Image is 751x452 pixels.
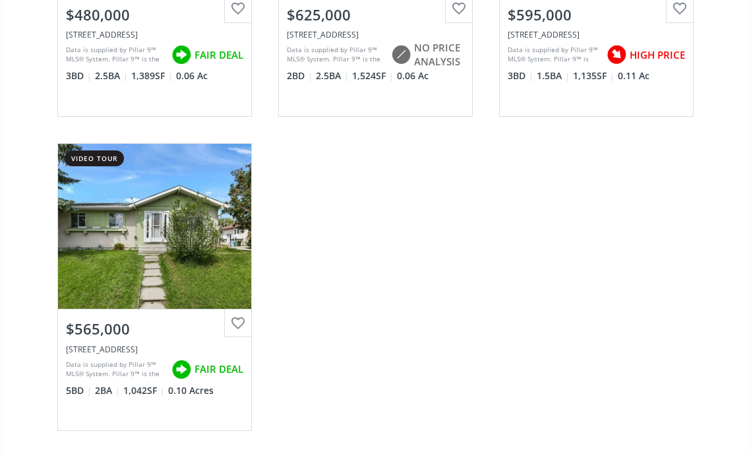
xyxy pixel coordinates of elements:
[352,69,394,82] span: 1,524 SF
[66,69,92,82] span: 3 BD
[618,69,649,82] span: 0.11 Ac
[66,319,243,339] div: $565,000
[508,45,600,65] div: Data is supplied by Pillar 9™ MLS® System. Pillar 9™ is the owner of the copyright in its MLS® Sy...
[95,69,128,82] span: 2.5 BA
[168,42,195,68] img: rating icon
[66,5,243,25] div: $480,000
[168,356,195,383] img: rating icon
[123,384,165,397] span: 1,042 SF
[95,384,120,397] span: 2 BA
[287,5,464,25] div: $625,000
[603,42,630,68] img: rating icon
[66,384,92,397] span: 5 BD
[414,41,464,69] span: NO PRICE ANALYSIS
[316,69,349,82] span: 2.5 BA
[573,69,615,82] span: 1,135 SF
[168,384,214,397] span: 0.10 Acres
[195,48,243,62] span: FAIR DEAL
[508,69,533,82] span: 3 BD
[287,29,464,40] div: 235 Aquila Way NW, Calgary, AB T3R 1Z9
[287,69,313,82] span: 2 BD
[44,130,265,444] a: video tour$565,000[STREET_ADDRESS]Data is supplied by Pillar 9™ MLS® System. Pillar 9™ is the own...
[537,69,570,82] span: 1.5 BA
[388,42,414,68] img: rating icon
[131,69,173,82] span: 1,389 SF
[66,360,165,379] div: Data is supplied by Pillar 9™ MLS® System. Pillar 9™ is the owner of the copyright in its MLS® Sy...
[66,29,243,40] div: 16 Saddlebrook Place NE, Calgary, AB T3J 5M3
[508,5,685,25] div: $595,000
[287,45,384,65] div: Data is supplied by Pillar 9™ MLS® System. Pillar 9™ is the owner of the copyright in its MLS® Sy...
[66,45,165,65] div: Data is supplied by Pillar 9™ MLS® System. Pillar 9™ is the owner of the copyright in its MLS® Sy...
[66,344,243,355] div: 63 Olympia Crescent SE, Calgary, AB T2C 1M6
[630,48,685,62] span: HIGH PRICE
[176,69,208,82] span: 0.06 Ac
[195,362,243,376] span: FAIR DEAL
[397,69,429,82] span: 0.06 Ac
[508,29,685,40] div: 47 Sunhurst Court SE, Calgary, AB T2X1Y3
